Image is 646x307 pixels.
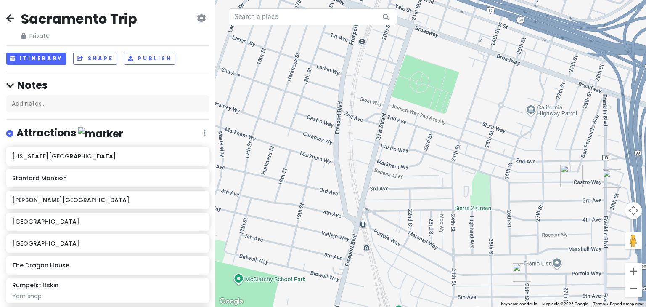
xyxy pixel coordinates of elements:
[501,301,537,307] button: Keyboard shortcuts
[560,165,583,187] div: 2800 Castro Way
[6,95,209,113] div: Add notes...
[625,280,642,297] button: Zoom out
[12,281,58,289] h6: Rumpelstiltskin
[12,262,203,269] h6: The Dragon House
[12,240,203,247] h6: [GEOGRAPHIC_DATA]
[12,152,203,160] h6: [US_STATE][GEOGRAPHIC_DATA]
[625,232,642,249] button: Drag Pegman onto the map to open Street View
[542,302,588,306] span: Map data ©2025 Google
[610,302,643,306] a: Report a map error
[229,8,397,25] input: Search a place
[217,296,245,307] a: Open this area in Google Maps (opens a new window)
[73,53,117,65] button: Share
[217,296,245,307] img: Google
[21,10,137,28] h2: Sacramento Trip
[16,126,123,140] h4: Attractions
[6,53,66,65] button: Itinerary
[21,31,137,40] span: Private
[625,202,642,219] button: Map camera controls
[603,169,621,188] div: Gunther's Ice Cream
[593,302,605,306] a: Terms (opens in new tab)
[6,79,209,92] h4: Notes
[625,263,642,280] button: Zoom in
[12,174,203,182] h6: Stanford Mansion
[12,196,203,204] h6: [PERSON_NAME][GEOGRAPHIC_DATA]
[513,263,531,282] div: 2562 Portola Way
[78,127,123,140] img: marker
[12,292,203,300] div: Yarn shop
[12,218,203,225] h6: [GEOGRAPHIC_DATA]
[124,53,176,65] button: Publish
